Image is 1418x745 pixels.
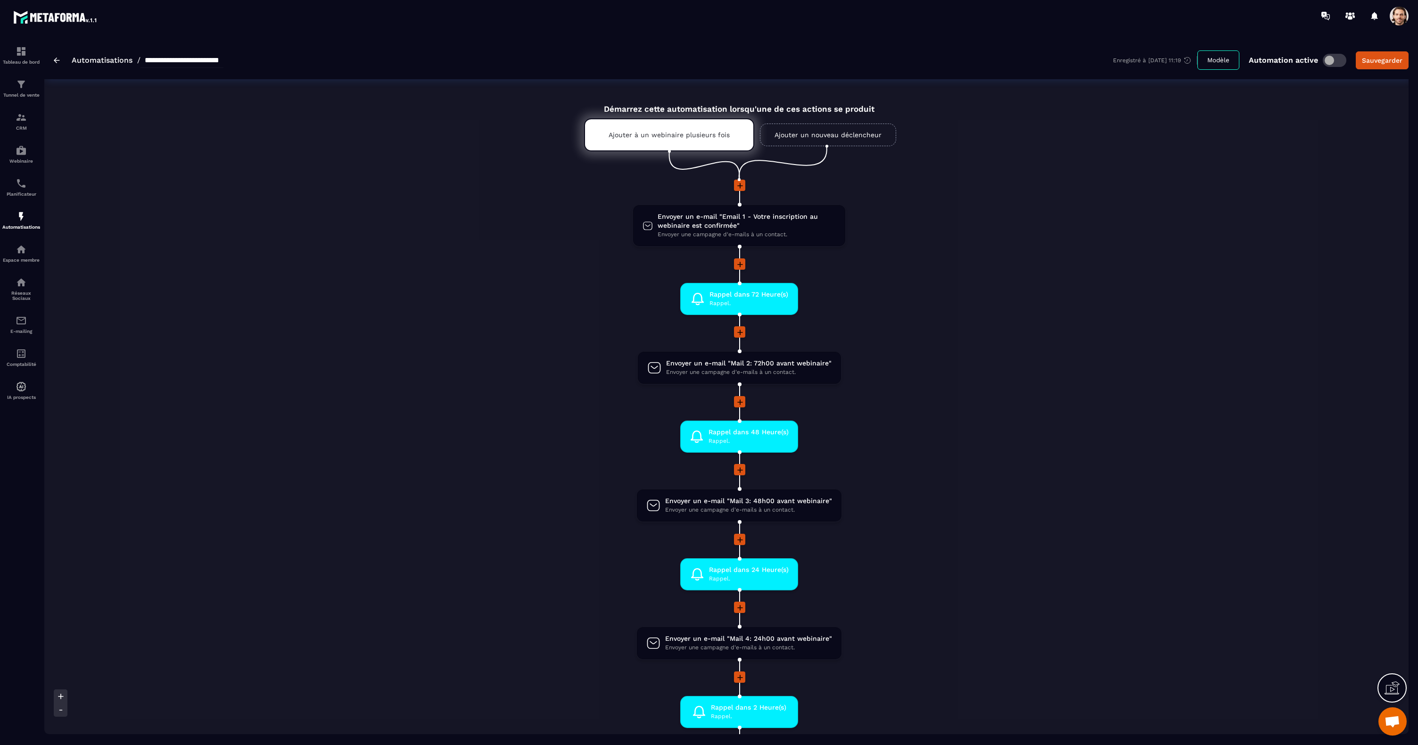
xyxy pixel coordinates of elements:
[2,191,40,197] p: Planificateur
[16,79,27,90] img: formation
[1113,56,1197,65] div: Enregistré à
[711,703,786,712] span: Rappel dans 2 Heure(s)
[2,105,40,138] a: formationformationCRM
[665,634,832,643] span: Envoyer un e-mail "Mail 4: 24h00 avant webinaire"
[709,565,789,574] span: Rappel dans 24 Heure(s)
[658,212,836,230] span: Envoyer un e-mail "Email 1 - Votre inscription au webinaire est confirmée"
[760,124,896,146] a: Ajouter un nouveau déclencheur
[658,230,836,239] span: Envoyer une campagne d'e-mails à un contact.
[16,348,27,359] img: accountant
[709,299,788,308] span: Rappel.
[16,145,27,156] img: automations
[2,138,40,171] a: automationsautomationsWebinaire
[2,39,40,72] a: formationformationTableau de bord
[711,712,786,721] span: Rappel.
[54,58,60,63] img: arrow
[1148,57,1181,64] p: [DATE] 11:19
[2,329,40,334] p: E-mailing
[709,428,789,437] span: Rappel dans 48 Heure(s)
[2,270,40,308] a: social-networksocial-networkRéseaux Sociaux
[2,59,40,65] p: Tableau de bord
[16,46,27,57] img: formation
[16,211,27,222] img: automations
[2,72,40,105] a: formationformationTunnel de vente
[16,244,27,255] img: automations
[1249,56,1318,65] p: Automation active
[665,505,832,514] span: Envoyer une campagne d'e-mails à un contact.
[2,395,40,400] p: IA prospects
[2,92,40,98] p: Tunnel de vente
[1362,56,1402,65] div: Sauvegarder
[666,359,832,368] span: Envoyer un e-mail "Mail 2: 72h00 avant webinaire"
[1197,50,1239,70] button: Modèle
[13,8,98,25] img: logo
[2,257,40,263] p: Espace membre
[2,290,40,301] p: Réseaux Sociaux
[16,178,27,189] img: scheduler
[2,308,40,341] a: emailemailE-mailing
[2,204,40,237] a: automationsautomationsAutomatisations
[2,362,40,367] p: Comptabilité
[561,93,918,114] div: Démarrez cette automatisation lorsqu'une de ces actions se produit
[709,290,788,299] span: Rappel dans 72 Heure(s)
[1378,707,1407,736] a: Mở cuộc trò chuyện
[1356,51,1409,69] button: Sauvegarder
[16,112,27,123] img: formation
[609,131,730,139] p: Ajouter à un webinaire plusieurs fois
[666,368,832,377] span: Envoyer une campagne d'e-mails à un contact.
[72,56,132,65] a: Automatisations
[16,381,27,392] img: automations
[137,56,140,65] span: /
[665,643,832,652] span: Envoyer une campagne d'e-mails à un contact.
[2,224,40,230] p: Automatisations
[2,171,40,204] a: schedulerschedulerPlanificateur
[2,125,40,131] p: CRM
[2,158,40,164] p: Webinaire
[2,237,40,270] a: automationsautomationsEspace membre
[16,277,27,288] img: social-network
[709,574,789,583] span: Rappel.
[16,315,27,326] img: email
[2,341,40,374] a: accountantaccountantComptabilité
[665,497,832,505] span: Envoyer un e-mail "Mail 3: 48h00 avant webinaire"
[709,437,789,446] span: Rappel.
